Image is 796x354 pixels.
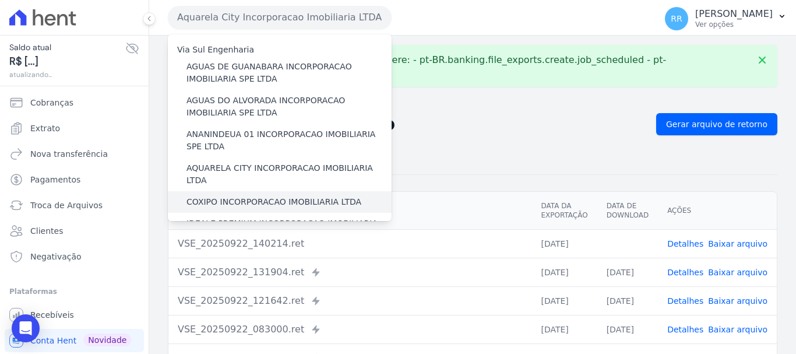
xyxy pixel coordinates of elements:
a: Baixar arquivo [708,268,767,277]
label: Via Sul Engenharia [177,45,254,54]
p: [PERSON_NAME] [695,8,773,20]
a: Nova transferência [5,142,144,166]
span: Clientes [30,225,63,237]
button: RR [PERSON_NAME] Ver opções [656,2,796,35]
label: ANANINDEUA 01 INCORPORACAO IMOBILIARIA SPE LTDA [186,128,392,153]
div: VSE_20250922_083000.ret [178,323,522,337]
th: Ações [658,192,777,230]
span: Negativação [30,251,82,262]
a: Detalhes [667,239,703,248]
span: Recebíveis [30,309,74,321]
span: Novidade [83,334,131,346]
nav: Breadcrumb [168,96,777,108]
span: Conta Hent [30,335,76,346]
a: Detalhes [667,268,703,277]
td: [DATE] [597,258,658,286]
td: [DATE] [531,286,597,315]
td: [DATE] [597,315,658,344]
a: Detalhes [667,325,703,334]
a: Extrato [5,117,144,140]
a: Detalhes [667,296,703,306]
span: Nova transferência [30,148,108,160]
a: Gerar arquivo de retorno [656,113,777,135]
span: atualizando... [9,69,125,80]
th: Data da Exportação [531,192,597,230]
div: Plataformas [9,285,139,299]
span: Extrato [30,122,60,134]
label: AGUAS DE GUANABARA INCORPORACAO IMOBILIARIA SPE LTDA [186,61,392,85]
a: Conta Hent Novidade [5,329,144,352]
a: Pagamentos [5,168,144,191]
a: Baixar arquivo [708,325,767,334]
span: RR [671,15,682,23]
span: Gerar arquivo de retorno [666,118,767,130]
th: Data de Download [597,192,658,230]
label: AQUARELA CITY INCORPORACAO IMOBILIARIA LTDA [186,162,392,187]
span: Saldo atual [9,41,125,54]
a: Recebíveis [5,303,144,327]
div: VSE_20250922_121642.ret [178,294,522,308]
p: Ver opções [695,20,773,29]
a: Troca de Arquivos [5,194,144,217]
td: [DATE] [531,315,597,344]
div: VSE_20250922_140214.ret [178,237,522,251]
span: Cobranças [30,97,73,108]
button: Aquarela City Incorporacao Imobiliaria LTDA [168,6,392,29]
td: [DATE] [597,286,658,315]
td: [DATE] [531,229,597,258]
a: Baixar arquivo [708,239,767,248]
span: Pagamentos [30,174,80,185]
td: [DATE] [531,258,597,286]
label: IDEALE PREMIUM INCORPORACAO IMOBILIARIA LTDA [186,218,392,242]
a: Negativação [5,245,144,268]
a: Baixar arquivo [708,296,767,306]
p: Translation missing. Options considered were: - pt-BR.banking.file_exports.create.job_scheduled -... [196,54,749,78]
div: VSE_20250922_131904.ret [178,265,522,279]
a: Clientes [5,219,144,243]
h2: Exportações de Retorno [168,116,647,132]
span: R$ [...] [9,54,125,69]
label: COXIPO INCORPORACAO IMOBILIARIA LTDA [186,196,361,208]
a: Cobranças [5,91,144,114]
span: Troca de Arquivos [30,199,103,211]
div: Open Intercom Messenger [12,314,40,342]
label: AGUAS DO ALVORADA INCORPORACAO IMOBILIARIA SPE LTDA [186,94,392,119]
